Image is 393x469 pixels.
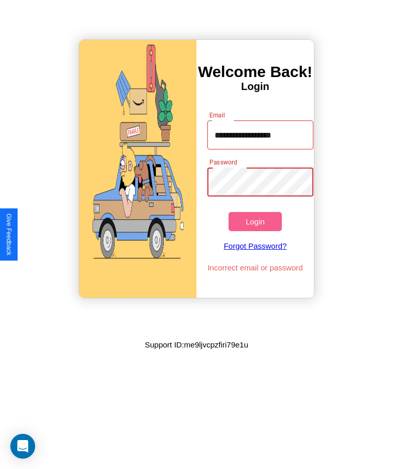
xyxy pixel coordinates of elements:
h3: Welcome Back! [196,63,314,81]
h4: Login [196,81,314,93]
img: gif [79,40,196,298]
a: Forgot Password? [202,231,308,261]
button: Login [229,212,281,231]
div: Give Feedback [5,214,12,255]
p: Support ID: me9ljvcpzfiri79e1u [145,338,248,352]
p: Incorrect email or password [202,261,308,275]
label: Password [209,158,237,167]
div: Open Intercom Messenger [10,434,35,459]
label: Email [209,111,225,119]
